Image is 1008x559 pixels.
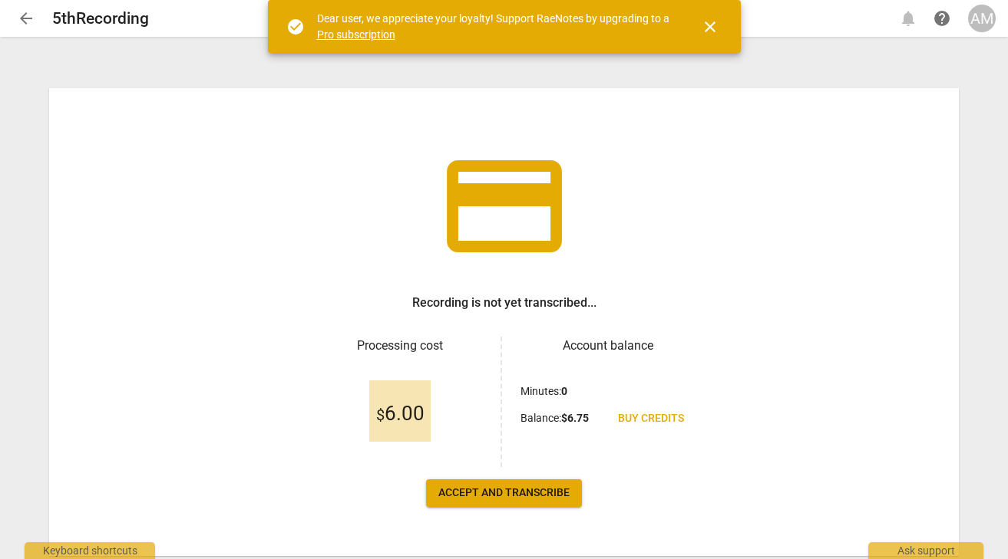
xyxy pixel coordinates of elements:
a: Pro subscription [317,28,395,41]
a: Help [928,5,956,32]
span: Accept and transcribe [438,485,570,501]
h3: Recording is not yet transcribed... [412,294,597,312]
div: Ask support [868,542,983,559]
button: Accept and transcribe [426,479,582,507]
span: arrow_back [17,9,35,28]
b: 0 [561,385,567,397]
span: $ [376,406,385,424]
span: credit_card [435,137,573,275]
h2: 5thRecording [52,9,149,28]
p: Minutes : [521,383,567,400]
button: Close [692,8,729,45]
button: AM [968,5,996,32]
a: Buy credits [606,405,696,432]
div: Dear user, we appreciate your loyalty! Support RaeNotes by upgrading to a [317,11,673,42]
span: help [933,9,951,28]
span: close [701,18,719,36]
b: $ 6.75 [561,412,589,424]
span: Buy credits [618,411,684,426]
h3: Account balance [521,337,696,355]
span: check_circle [286,18,305,36]
h3: Processing cost [312,337,488,355]
p: Balance : [521,410,589,426]
span: 6.00 [376,403,425,426]
div: Keyboard shortcuts [25,542,155,559]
